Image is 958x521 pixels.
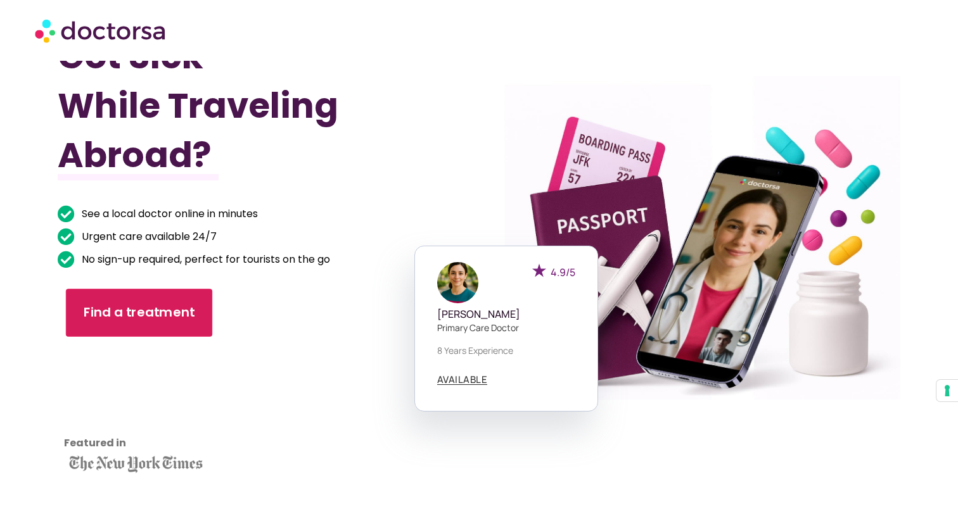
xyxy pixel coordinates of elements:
[64,436,126,450] strong: Featured in
[437,375,488,384] span: AVAILABLE
[64,358,178,453] iframe: Customer reviews powered by Trustpilot
[437,344,575,357] p: 8 years experience
[437,375,488,385] a: AVAILABLE
[437,321,575,334] p: Primary care doctor
[83,303,195,322] span: Find a treatment
[58,32,416,180] h1: Got Sick While Traveling Abroad?
[79,205,258,223] span: See a local doctor online in minutes
[79,228,217,246] span: Urgent care available 24/7
[936,380,958,401] button: Your consent preferences for tracking technologies
[66,289,212,337] a: Find a treatment
[437,308,575,320] h5: [PERSON_NAME]
[79,251,330,268] span: No sign-up required, perfect for tourists on the go
[551,265,575,279] span: 4.9/5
